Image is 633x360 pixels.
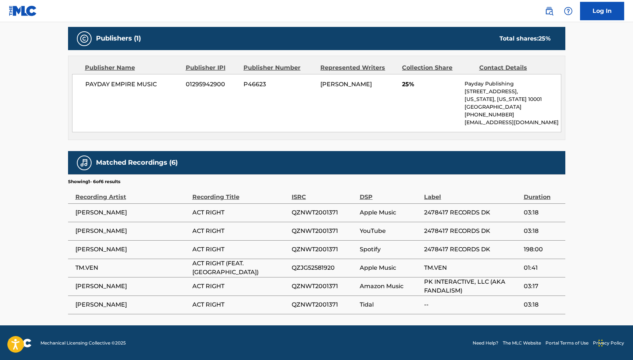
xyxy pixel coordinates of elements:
div: DSP [360,185,420,202]
span: 01295942900 [186,80,238,89]
span: Mechanical Licensing Collective © 2025 [40,340,126,346]
a: Portal Terms of Use [545,340,588,346]
span: YouTube [360,227,420,235]
span: ACT RIGHT [192,227,288,235]
h5: Publishers (1) [96,34,141,43]
a: The MLC Website [503,340,541,346]
img: help [564,7,573,15]
span: 2478417 RECORDS DK [424,208,520,217]
span: ACT RIGHT [192,245,288,254]
span: Apple Music [360,263,420,272]
p: [EMAIL_ADDRESS][DOMAIN_NAME] [465,119,561,126]
img: Publishers [80,34,89,43]
p: [GEOGRAPHIC_DATA] [465,103,561,111]
span: TM.VEN [424,263,520,272]
p: [US_STATE], [US_STATE] 10001 [465,95,561,103]
span: 25 % [538,35,551,42]
div: Contact Details [479,63,551,72]
img: Matched Recordings [80,158,89,167]
span: 03:17 [524,282,562,291]
span: Spotify [360,245,420,254]
div: Total shares: [499,34,551,43]
span: ACT RIGHT [192,208,288,217]
p: [PHONE_NUMBER] [465,111,561,119]
div: Publisher Name [85,63,180,72]
span: P46623 [243,80,315,89]
span: PK INTERACTIVE, LLC (AKA FANDALISM) [424,277,520,295]
span: QZNWT2001371 [292,227,356,235]
span: [PERSON_NAME] [75,300,189,309]
span: [PERSON_NAME] [75,245,189,254]
img: search [545,7,554,15]
a: Need Help? [473,340,498,346]
span: ACT RIGHT [192,282,288,291]
span: QZNWT2001371 [292,208,356,217]
span: QZNWT2001371 [292,245,356,254]
div: ISRC [292,185,356,202]
div: Collection Share [402,63,473,72]
div: Duration [524,185,562,202]
span: -- [424,300,520,309]
h5: Matched Recordings (6) [96,158,178,167]
iframe: Chat Widget [596,325,633,360]
div: Recording Title [192,185,288,202]
div: Publisher Number [243,63,315,72]
span: 03:18 [524,227,562,235]
a: Log In [580,2,624,20]
span: Apple Music [360,208,420,217]
span: 2478417 RECORDS DK [424,227,520,235]
span: ACT RIGHT [192,300,288,309]
p: Showing 1 - 6 of 6 results [68,178,120,185]
span: [PERSON_NAME] [75,282,189,291]
div: Publisher IPI [186,63,238,72]
span: PAYDAY EMPIRE MUSIC [85,80,181,89]
div: Help [561,4,576,18]
span: QZNWT2001371 [292,300,356,309]
div: Label [424,185,520,202]
span: 25% [402,80,459,89]
img: logo [9,339,32,347]
span: 2478417 RECORDS DK [424,245,520,254]
div: Recording Artist [75,185,189,202]
span: Amazon Music [360,282,420,291]
span: [PERSON_NAME] [75,227,189,235]
span: QZJG52581920 [292,263,356,272]
span: TM.VEN [75,263,189,272]
p: [STREET_ADDRESS], [465,88,561,95]
a: Public Search [542,4,556,18]
span: 198:00 [524,245,562,254]
span: ACT RIGHT (FEAT. [GEOGRAPHIC_DATA]) [192,259,288,277]
img: MLC Logo [9,6,37,16]
span: 01:41 [524,263,562,272]
span: [PERSON_NAME] [320,81,372,88]
div: Drag [598,332,603,354]
a: Privacy Policy [593,340,624,346]
span: [PERSON_NAME] [75,208,189,217]
span: 03:18 [524,300,562,309]
span: 03:18 [524,208,562,217]
span: QZNWT2001371 [292,282,356,291]
div: Represented Writers [320,63,396,72]
p: Payday Publishing [465,80,561,88]
span: Tidal [360,300,420,309]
